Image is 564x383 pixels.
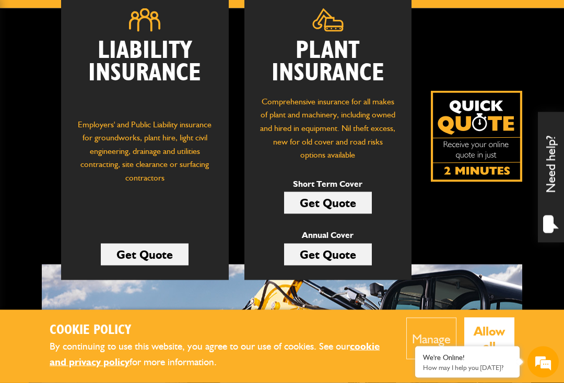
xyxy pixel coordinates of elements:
a: Get Quote [284,192,372,214]
div: We're Online! [423,353,512,362]
a: Get Quote [284,244,372,266]
h2: Cookie Policy [50,322,391,339]
h2: Liability Insurance [77,40,213,107]
p: Employers' and Public Liability insurance for groundworks, plant hire, light civil engineering, d... [77,118,213,208]
a: Get your insurance quote isn just 2-minutes [431,91,522,182]
p: How may I help you today? [423,364,512,372]
div: Need help? [538,112,564,243]
p: By continuing to use this website, you agree to our use of cookies. See our for more information. [50,339,391,370]
button: Manage [406,318,456,360]
p: Annual Cover [284,229,372,242]
h2: Plant Insurance [260,40,396,85]
button: Allow all [464,318,515,360]
p: Comprehensive insurance for all makes of plant and machinery, including owned and hired in equipm... [260,95,396,162]
p: Short Term Cover [284,177,372,191]
img: Quick Quote [431,91,522,182]
a: Get Quote [101,244,189,266]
